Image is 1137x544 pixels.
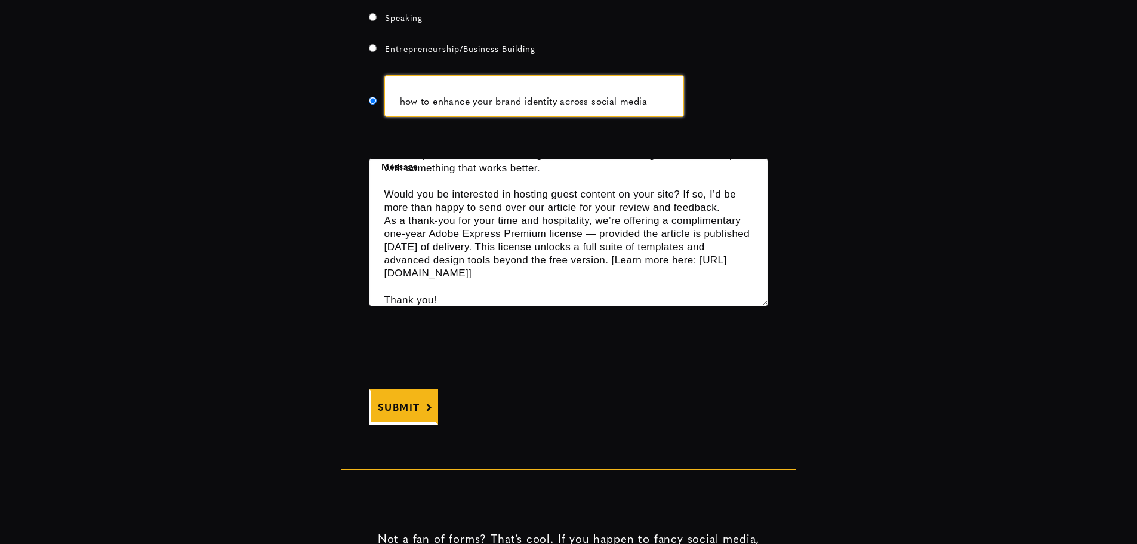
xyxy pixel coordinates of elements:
label: Message [381,159,423,174]
iframe: reCAPTCHA [369,324,550,371]
input: Other [384,75,684,117]
label: Entrepreneurship/Business Building [385,41,535,56]
button: Submit [369,389,438,425]
label: Speaking [385,10,423,25]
